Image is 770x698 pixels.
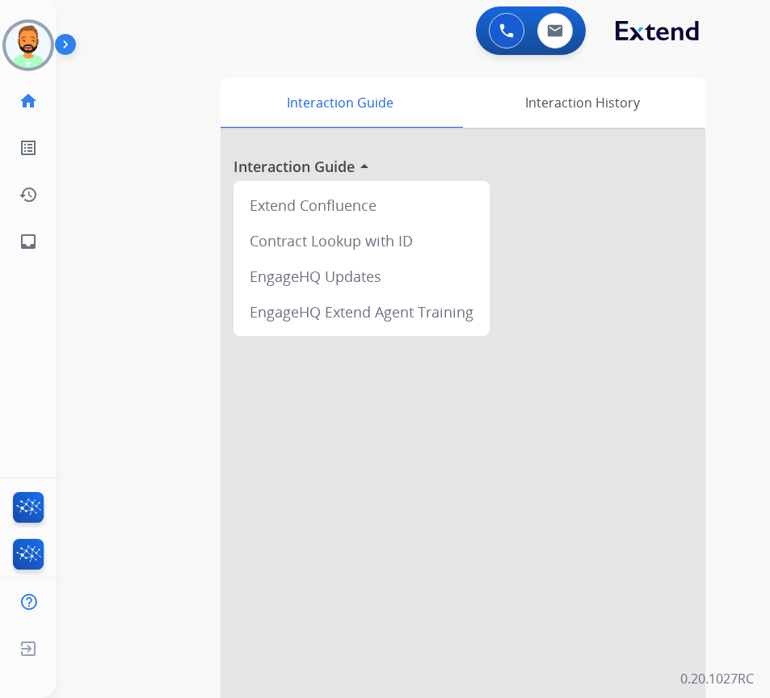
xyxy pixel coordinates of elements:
[221,78,459,128] div: Interaction Guide
[19,185,38,204] mat-icon: history
[6,23,51,68] img: avatar
[240,223,483,259] div: Contract Lookup with ID
[459,78,705,128] div: Interaction History
[19,91,38,111] mat-icon: home
[240,294,483,330] div: EngageHQ Extend Agent Training
[240,259,483,294] div: EngageHQ Updates
[19,232,38,251] mat-icon: inbox
[680,669,754,688] p: 0.20.1027RC
[19,138,38,158] mat-icon: list_alt
[240,187,483,223] div: Extend Confluence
